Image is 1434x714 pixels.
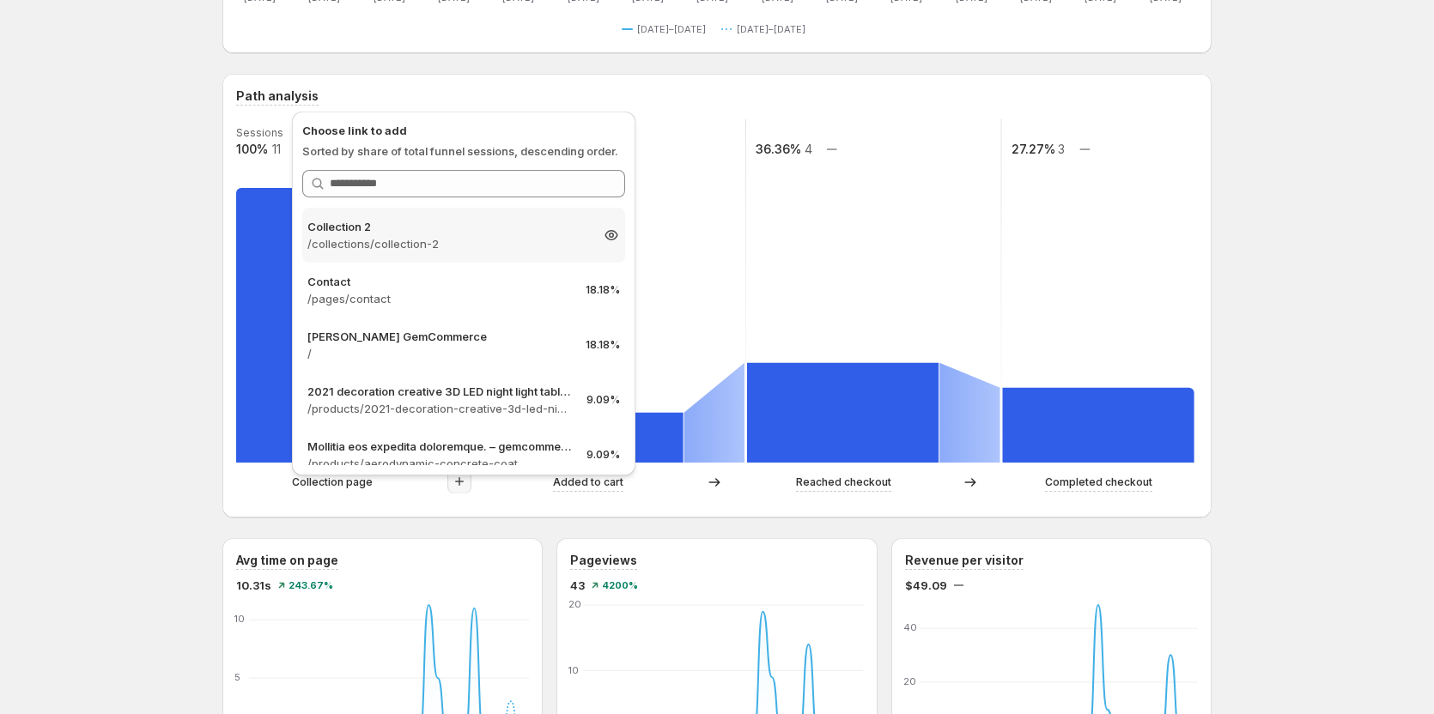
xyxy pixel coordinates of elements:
[570,552,637,569] h3: Pageviews
[289,580,333,590] span: 243.67%
[307,438,573,455] p: Mollitia eos expedita doloremque. – gemcommerce-dev-[PERSON_NAME]
[805,142,812,156] text: 4
[307,273,572,290] p: Contact
[236,88,319,105] h3: Path analysis
[747,363,939,463] path: Reached checkout: 4
[236,142,268,156] text: 100%
[905,577,947,594] span: $49.09
[234,671,240,683] text: 5
[492,413,684,463] path: Added to cart: 2
[586,393,620,407] p: 9.09%
[1012,142,1055,156] text: 27.27%
[586,448,620,462] p: 9.09%
[568,664,579,676] text: 10
[570,577,585,594] span: 43
[236,577,271,594] span: 10.31s
[637,22,706,36] span: [DATE]–[DATE]
[307,345,572,362] p: /
[302,122,625,139] p: Choose link to add
[756,142,801,156] text: 36.36%
[307,400,573,417] p: /products/2021-decoration-creative-3d-led-night-light-table-lamp-children-bedroom-child-gift-home
[307,218,589,235] p: Collection 2
[307,383,573,400] p: 2021 decoration creative 3D LED night light table lamp children bedroo
[234,613,245,625] text: 10
[1003,388,1194,463] path: Completed checkout: 3
[796,474,891,491] p: Reached checkout
[307,328,572,345] p: [PERSON_NAME] GemCommerce
[602,580,638,590] span: 4200%
[307,455,573,472] p: /products/aerodynamic-concrete-coat
[1045,474,1152,491] p: Completed checkout
[586,283,620,297] p: 18.18%
[236,552,338,569] h3: Avg time on page
[622,19,713,39] button: [DATE]–[DATE]
[307,235,589,252] p: /collections/collection-2
[905,552,1024,569] h3: Revenue per visitor
[737,22,805,36] span: [DATE]–[DATE]
[302,142,625,160] p: Sorted by share of total funnel sessions, descending order.
[721,19,812,39] button: [DATE]–[DATE]
[568,598,581,610] text: 20
[586,338,620,352] p: 18.18%
[903,621,917,633] text: 40
[272,142,281,156] text: 11
[903,675,916,687] text: 20
[1058,142,1065,156] text: 3
[236,126,283,139] text: Sessions
[307,290,572,307] p: /pages/contact
[553,474,623,491] p: Added to cart
[292,474,373,491] p: Collection page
